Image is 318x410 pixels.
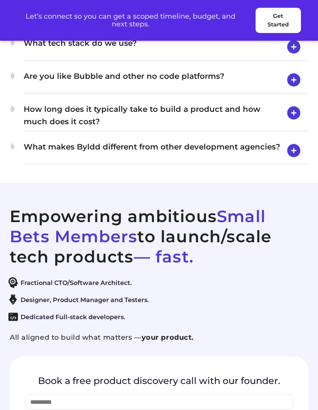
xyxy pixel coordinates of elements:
p: All aligned to build what matters — [10,333,308,342]
img: open-icon [284,141,304,161]
strong: your product. [142,333,194,342]
span: — fast. [134,247,194,267]
button: Get Started [256,8,301,33]
img: plus-1 [7,104,17,114]
img: plus-1 [7,38,17,48]
img: plus-1 [7,141,17,151]
img: plus-1 [7,71,17,81]
li: Fractional CTO/Software Architect. [6,277,304,288]
span: Small Bets Members [10,206,266,247]
img: open-icon [284,37,304,57]
h4: What tech stack do we use? [24,37,309,57]
li: Dedicated Full-stack developers. [6,311,304,322]
h4: Are you like Bubble and other no code platforms? [24,70,309,90]
h4: What makes Byldd different from other development agencies? [24,141,309,161]
li: Designer, Product Manager and Testers. [6,294,304,305]
h4: Book a free product discovery call with our founder. [25,372,293,389]
img: open-icon [284,103,304,123]
p: Let’s connect so you can get a scoped timeline, budget, and next steps. [17,12,244,28]
img: open-icon [284,70,304,90]
h4: How long does it typically take to build a product and how much does it cost? [24,103,309,128]
h2: Empowering ambitious to launch/scale tech products [10,206,308,267]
